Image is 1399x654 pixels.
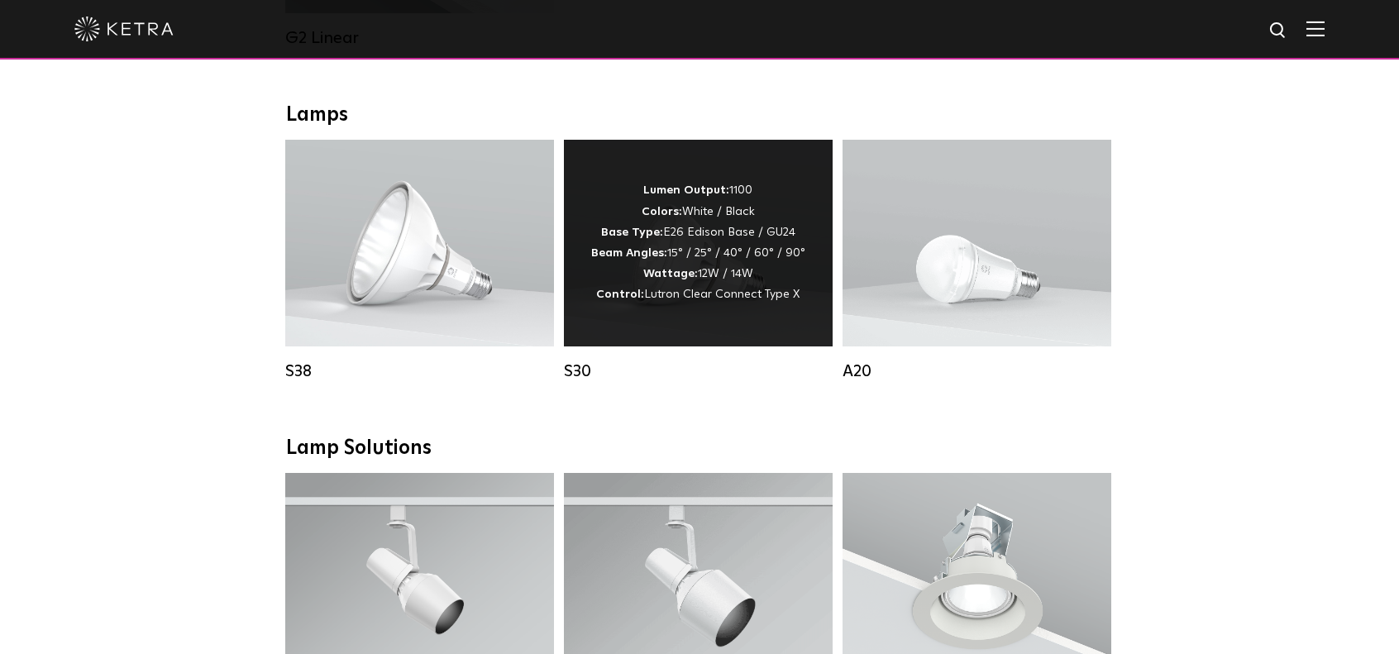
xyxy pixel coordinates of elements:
span: Lutron Clear Connect Type X [644,289,800,300]
a: S38 Lumen Output:1100Colors:White / BlackBase Type:E26 Edison Base / GU24Beam Angles:10° / 25° / ... [285,140,554,381]
strong: Beam Angles: [591,247,667,259]
strong: Wattage: [643,268,698,279]
strong: Control: [596,289,644,300]
div: A20 [843,361,1111,381]
div: S30 [564,361,833,381]
div: 1100 White / Black E26 Edison Base / GU24 15° / 25° / 40° / 60° / 90° 12W / 14W [591,180,805,305]
strong: Lumen Output: [643,184,729,196]
div: S38 [285,361,554,381]
a: S30 Lumen Output:1100Colors:White / BlackBase Type:E26 Edison Base / GU24Beam Angles:15° / 25° / ... [564,140,833,381]
div: Lamp Solutions [286,437,1113,461]
img: Hamburger%20Nav.svg [1306,21,1325,36]
img: ketra-logo-2019-white [74,17,174,41]
strong: Base Type: [601,227,663,238]
strong: Colors: [642,206,682,217]
img: search icon [1268,21,1289,41]
div: Lamps [286,103,1113,127]
a: A20 Lumen Output:600 / 800Colors:White / BlackBase Type:E26 Edison Base / GU24Beam Angles:Omni-Di... [843,140,1111,381]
